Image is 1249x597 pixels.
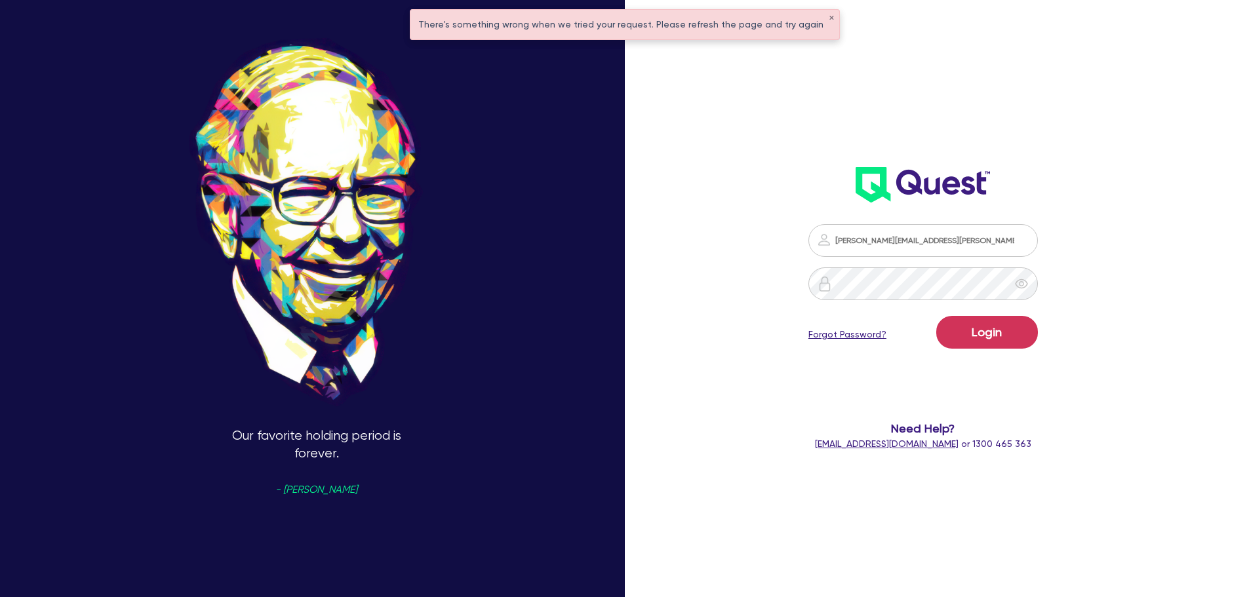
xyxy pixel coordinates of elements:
input: Email address [808,224,1038,257]
div: There's something wrong when we tried your request. Please refresh the page and try again [410,10,839,39]
span: or 1300 465 363 [815,438,1031,449]
a: [EMAIL_ADDRESS][DOMAIN_NAME] [815,438,959,449]
img: icon-password [817,276,833,292]
span: eye [1015,277,1028,290]
button: ✕ [829,15,834,22]
button: Login [936,316,1038,349]
img: wH2k97JdezQIQAAAABJRU5ErkJggg== [856,167,990,202]
span: - [PERSON_NAME] [275,485,357,495]
a: Forgot Password? [808,328,886,341]
img: icon-password [816,232,832,248]
span: Need Help? [756,419,1091,437]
